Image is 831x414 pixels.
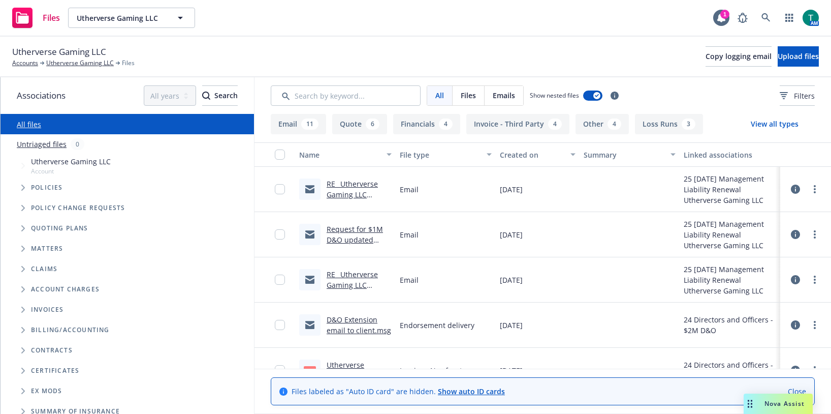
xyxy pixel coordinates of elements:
span: Files labeled as "Auto ID card" are hidden. [292,386,505,397]
button: View all types [734,114,815,134]
span: Contracts [31,347,73,353]
span: Policy change requests [31,205,125,211]
span: Nova Assist [764,399,805,408]
a: Accounts [12,58,38,68]
div: 4 [548,119,562,130]
input: Toggle Row Selected [275,365,285,375]
span: Files [43,14,60,22]
a: Untriaged files [17,139,67,150]
div: 25 [DATE] Management Liability Renewal [684,173,776,195]
span: Utherverse Gaming LLC [31,156,111,167]
span: Invoice - Newfront [400,365,462,376]
span: [DATE] [500,184,523,195]
span: [DATE] [500,365,523,376]
div: 4 [608,119,621,130]
div: Drag to move [744,394,756,414]
div: 11 [301,119,318,130]
span: Email [400,275,419,285]
a: Files [8,4,64,32]
span: Emails [493,90,515,101]
button: Quote [332,114,387,134]
button: Upload files [778,46,819,67]
a: All files [17,120,41,129]
span: Ex Mods [31,388,62,394]
button: Copy logging email [706,46,772,67]
span: Account [31,167,111,175]
span: [DATE] [500,229,523,240]
div: File type [400,150,481,160]
a: RE_ Utherverse Gaming LLC 7_2_2025 Management Liability Insurance Renewal.msg [327,179,389,242]
input: Toggle Row Selected [275,184,285,194]
div: 24 Directors and Officers - $2M D&O [684,360,776,381]
button: Created on [496,142,580,167]
a: Show auto ID cards [438,387,505,396]
span: Files [461,90,476,101]
span: Invoices [31,307,64,313]
a: Request for $1M D&O updated quote.msg [327,224,383,255]
span: Filters [780,91,815,101]
button: Other [576,114,629,134]
button: Invoice - Third Party [466,114,569,134]
span: Email [400,184,419,195]
a: RE_ Utherverse Gaming LLC 7_2_2025 Management Liability Insurance Renewal.msg [327,270,389,333]
span: Quoting plans [31,225,88,231]
span: Utherverse Gaming LLC [12,45,106,58]
a: more [809,228,821,241]
button: File type [396,142,496,167]
span: All [435,90,444,101]
button: SearchSearch [202,85,238,106]
a: Close [788,386,806,397]
span: Show nested files [530,91,579,100]
span: Certificates [31,368,79,374]
span: Billing/Accounting [31,327,110,333]
button: Financials [393,114,460,134]
input: Toggle Row Selected [275,275,285,285]
span: [DATE] [500,320,523,331]
button: Utherverse Gaming LLC [68,8,195,28]
span: Policies [31,185,63,191]
button: Nova Assist [744,394,813,414]
span: Matters [31,246,63,252]
a: more [809,319,821,331]
div: Tree Example [1,154,254,320]
input: Toggle Row Selected [275,229,285,240]
a: D&O Extension email to client.msg [327,315,391,335]
svg: Search [202,92,210,100]
div: Name [299,150,380,160]
img: photo [803,10,819,26]
a: more [809,183,821,195]
span: Upload files [778,51,819,61]
span: Copy logging email [706,51,772,61]
div: 1 [720,10,729,19]
div: 0 [71,138,84,150]
a: Search [756,8,776,28]
button: Linked associations [680,142,780,167]
span: [DATE] [500,275,523,285]
a: more [809,274,821,286]
button: Filters [780,85,815,106]
a: Switch app [779,8,800,28]
span: Utherverse Gaming LLC [77,13,165,23]
div: Utherverse Gaming LLC [684,195,776,205]
span: Email [400,229,419,240]
div: Created on [500,150,564,160]
div: Summary [584,150,665,160]
input: Select all [275,150,285,160]
div: Search [202,86,238,105]
span: Associations [17,89,66,102]
a: Utherverse Gaming LLC D&O Extension AP Invoice.pdf [327,360,385,402]
div: Linked associations [684,150,776,160]
div: Utherverse Gaming LLC [684,285,776,296]
div: 24 Directors and Officers - $2M D&O [684,314,776,336]
div: 6 [366,119,379,130]
input: Search by keyword... [271,85,421,106]
div: 25 [DATE] Management Liability Renewal [684,219,776,240]
span: pdf [304,366,316,374]
button: Email [271,114,326,134]
input: Toggle Row Selected [275,320,285,330]
div: Utherverse Gaming LLC [684,240,776,251]
div: 25 [DATE] Management Liability Renewal [684,264,776,285]
a: Report a Bug [732,8,753,28]
span: Endorsement delivery [400,320,474,331]
button: Summary [580,142,680,167]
